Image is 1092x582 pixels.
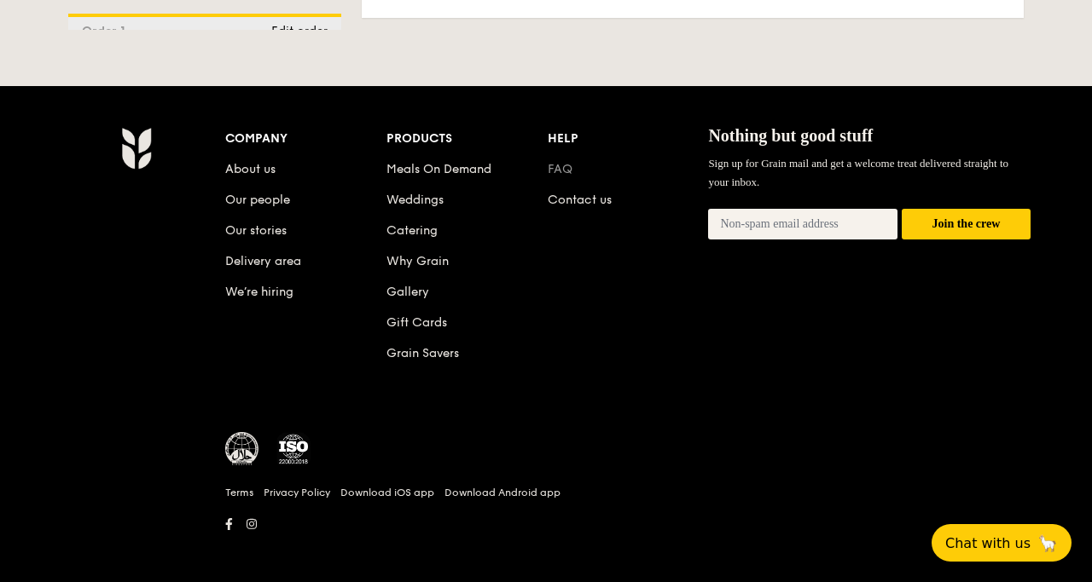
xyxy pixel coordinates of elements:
[271,24,328,38] span: Edit order
[386,315,447,330] a: Gift Cards
[225,162,276,176] a: About us
[82,24,132,38] span: Order 1
[1037,533,1058,553] span: 🦙
[902,209,1031,240] button: Join the crew
[121,127,151,170] img: AYc88T3wAAAABJRU5ErkJggg==
[264,486,330,499] a: Privacy Policy
[386,162,491,176] a: Meals On Demand
[225,223,287,238] a: Our stories
[225,432,259,466] img: MUIS Halal Certified
[276,432,311,466] img: ISO Certified
[444,486,561,499] a: Download Android app
[225,193,290,207] a: Our people
[55,536,1037,550] h6: Revision
[340,486,434,499] a: Download iOS app
[386,254,449,268] a: Why Grain
[386,193,444,207] a: Weddings
[708,209,897,239] input: Non-spam email address
[386,346,459,360] a: Grain Savers
[386,127,548,151] div: Products
[548,127,709,151] div: Help
[945,535,1031,551] span: Chat with us
[386,285,429,299] a: Gallery
[225,127,386,151] div: Company
[225,486,253,499] a: Terms
[708,126,873,145] span: Nothing but good stuff
[225,285,293,299] a: We’re hiring
[932,524,1072,562] button: Chat with us🦙
[548,193,612,207] a: Contact us
[548,162,572,176] a: FAQ
[708,157,1008,188] span: Sign up for Grain mail and get a welcome treat delivered straight to your inbox.
[225,254,301,268] a: Delivery area
[386,223,438,238] a: Catering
